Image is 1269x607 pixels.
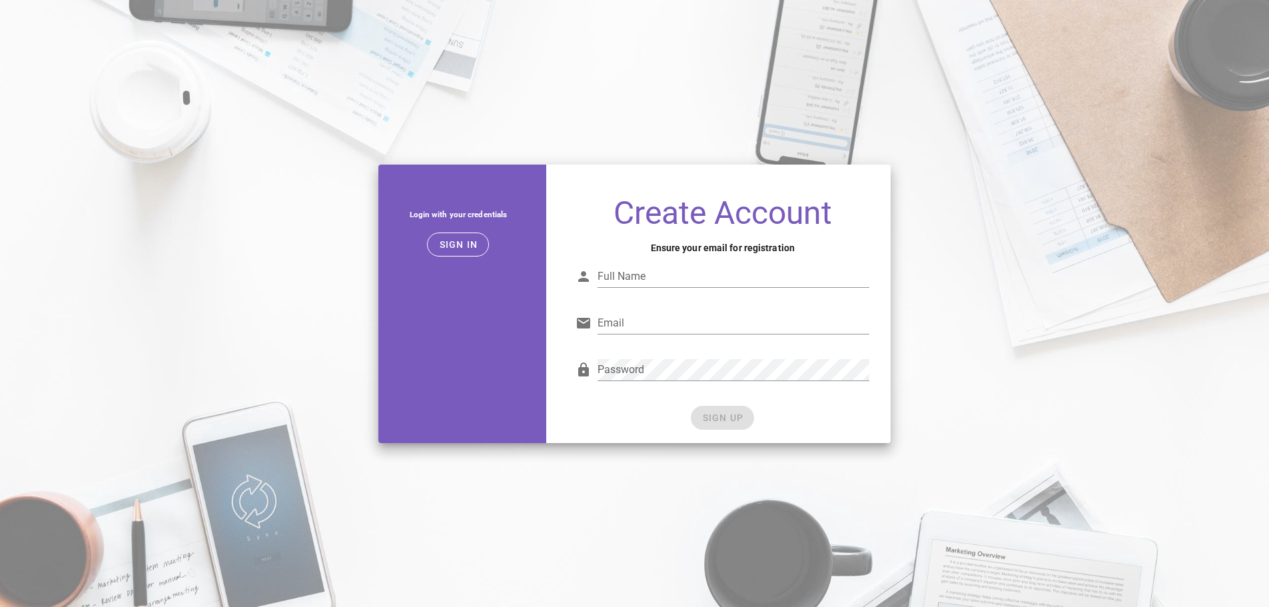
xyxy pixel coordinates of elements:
span: Sign in [438,239,478,250]
iframe: Tidio Chat [1200,521,1263,584]
h4: Ensure your email for registration [576,241,869,255]
h1: Create Account [576,197,869,230]
button: Sign in [427,233,489,257]
h5: Login with your credentials [389,207,528,222]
